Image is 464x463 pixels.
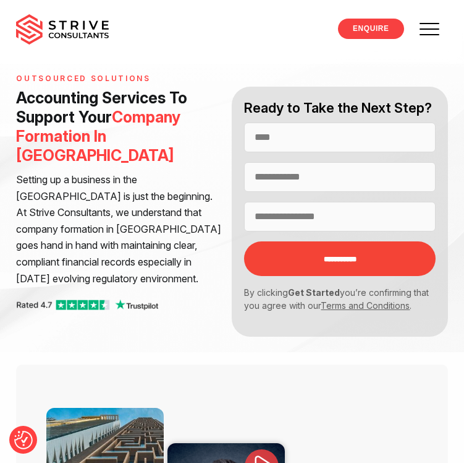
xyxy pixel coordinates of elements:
[232,87,447,337] form: Contact form
[16,108,180,165] span: Company Formation In [GEOGRAPHIC_DATA]
[16,74,223,82] h6: Outsourced Solutions
[338,19,404,39] a: ENQUIRE
[244,286,435,324] p: By clicking you’re confirming that you agree with our .
[14,431,33,449] button: Consent Preferences
[16,89,223,165] h1: Accounting Services To Support Your
[16,14,109,45] img: main-logo.svg
[321,300,410,311] a: Terms and Conditions
[244,99,435,118] h2: Ready to Take the Next Step?
[288,287,340,298] strong: Get Started
[14,431,33,449] img: Revisit consent button
[16,171,223,287] p: Setting up a business in the [GEOGRAPHIC_DATA] is just the beginning. At Strive Consultants, we u...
